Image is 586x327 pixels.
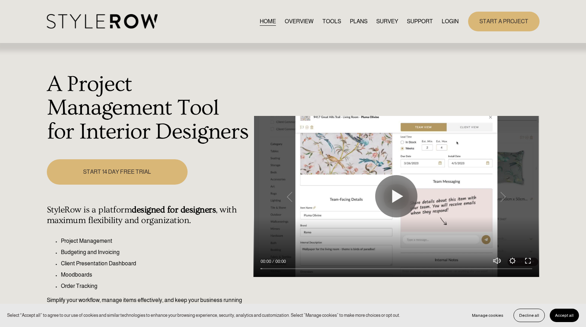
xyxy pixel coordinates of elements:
a: SURVEY [376,17,398,26]
button: Accept all [550,309,579,322]
div: Duration [273,258,288,265]
p: Budgeting and Invoicing [61,248,250,257]
div: Current time [260,258,273,265]
h4: StyleRow is a platform , with maximum flexibility and organization. [47,205,250,226]
a: TOOLS [322,17,341,26]
p: Moodboards [61,271,250,279]
p: Simplify your workflow, manage items effectively, and keep your business running seamlessly. [47,296,250,313]
p: Project Management [61,237,250,245]
img: StyleRow [47,14,158,29]
button: Decline all [513,309,545,322]
span: Accept all [555,313,574,318]
a: HOME [260,17,276,26]
a: START 14 DAY FREE TRIAL [47,159,188,184]
button: Manage cookies [467,309,509,322]
input: Seek [260,266,532,271]
strong: designed for designers [132,205,216,215]
a: OVERVIEW [285,17,314,26]
a: folder dropdown [407,17,433,26]
span: Decline all [519,313,539,318]
a: START A PROJECT [468,12,540,31]
p: Client Presentation Dashboard [61,259,250,268]
button: Play [375,175,417,217]
a: PLANS [350,17,367,26]
span: Manage cookies [472,313,503,318]
a: LOGIN [442,17,459,26]
p: Select “Accept all” to agree to our use of cookies and similar technologies to enhance your brows... [7,312,400,319]
h1: A Project Management Tool for Interior Designers [47,73,250,144]
p: Order Tracking [61,282,250,290]
span: SUPPORT [407,17,433,26]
